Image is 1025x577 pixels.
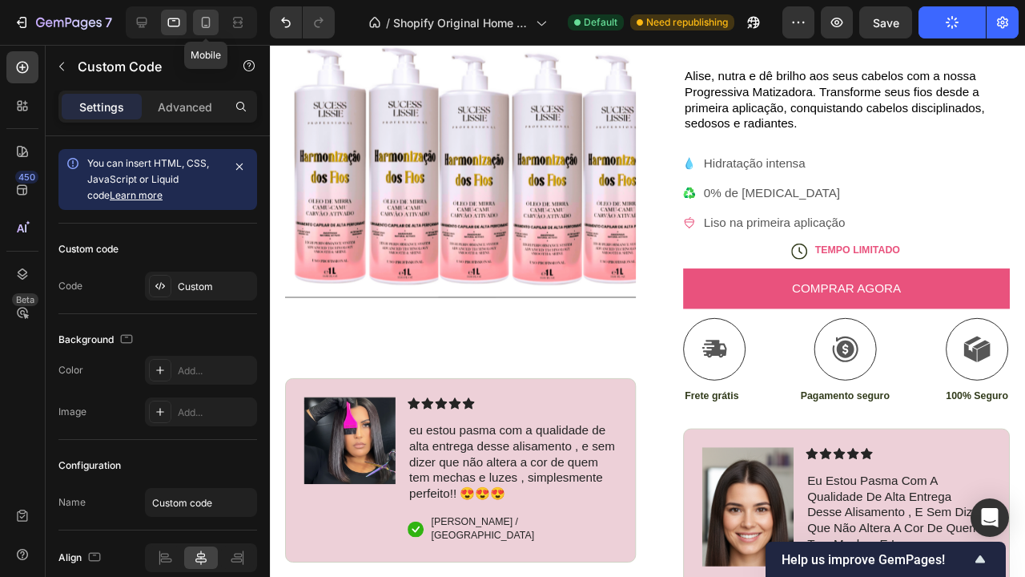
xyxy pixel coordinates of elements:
span: Save [873,16,899,30]
div: Name [58,495,86,510]
p: Pagamento seguro [558,362,652,376]
div: Open Intercom Messenger [971,498,1009,537]
span: Need republishing [646,15,728,30]
div: Add... [178,406,253,420]
span: Shopify Original Home Template [393,14,529,31]
div: Custom code [58,242,119,256]
p: Custom Code [78,57,214,76]
p: eu estou pasma com a qualidade de alta entrega desse alisamento , e sem dizer que não altera a co... [565,450,757,551]
img: gempages_529828054910895335-f0b34c87-4aa9-426e-bf50-c6dacb3ea278.png [455,423,551,548]
p: COMPRAR AGORA [549,244,664,268]
button: Save [859,6,912,38]
span: Default [584,15,617,30]
span: You can insert HTML, CSS, JavaScript or Liquid code [87,157,209,201]
span: / [386,14,390,31]
div: Add... [178,364,253,378]
div: Custom [178,280,253,294]
iframe: Design area [270,45,1025,577]
p: Liso na primeira aplicação [456,177,605,196]
button: Show survey - Help us improve GemPages! [782,550,990,569]
div: Color [58,363,83,377]
p: Hidratação intensa [456,115,605,134]
span: Help us improve GemPages! [782,552,971,567]
div: Undo/Redo [270,6,335,38]
div: Align [58,547,104,569]
div: Code [58,279,82,293]
p: Settings [79,99,124,115]
button: <p>COMPRAR AGORA</p> [435,235,778,277]
div: Image [58,405,86,419]
p: TEMPO LIMITADO [573,209,663,223]
p: Frete grátis [436,362,499,376]
p: 100% Seguro [711,362,777,376]
p: Advanced [158,99,212,115]
div: 450 [15,171,38,184]
div: Background [58,329,136,351]
button: 7 [6,6,119,38]
div: Configuration [58,458,121,473]
p: 0% de [MEDICAL_DATA] [456,146,605,165]
div: Beta [12,293,38,306]
a: Learn more [110,189,163,201]
p: 7 [105,13,112,32]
